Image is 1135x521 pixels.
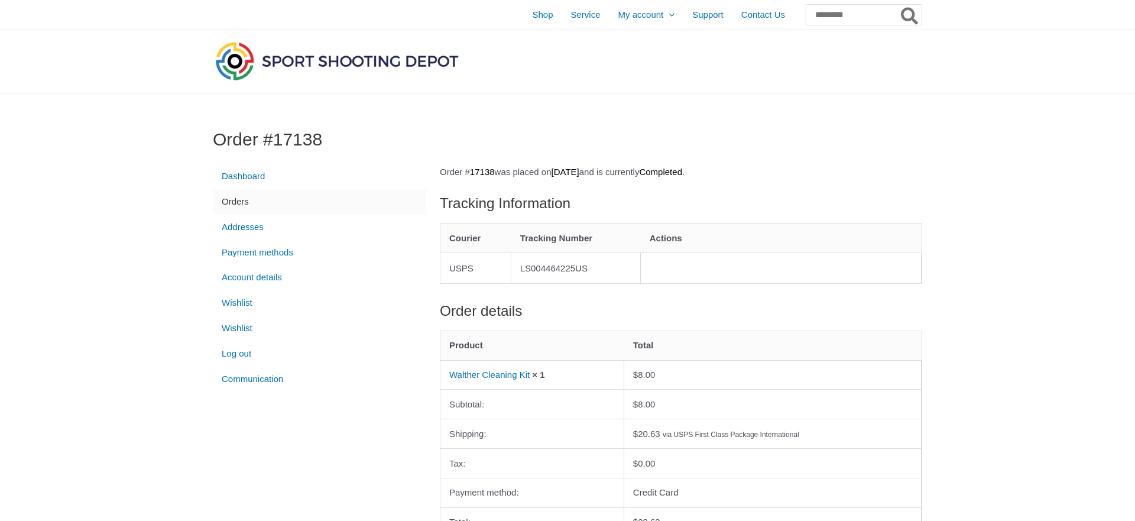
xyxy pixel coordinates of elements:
span: $ [633,458,638,468]
a: Log out [213,341,426,366]
span: 0.00 [633,458,656,468]
a: Account details [213,265,426,290]
button: Search [899,5,922,25]
nav: Account pages [213,164,426,392]
a: Wishlist [213,290,426,316]
img: Sport Shooting Depot [213,39,461,83]
small: via USPS First Class Package International [663,431,799,439]
td: USPS [440,253,511,283]
span: Courier [449,233,481,243]
th: Total [624,331,922,360]
a: Wishlist [213,316,426,341]
span: $ [633,429,638,439]
mark: Completed [639,167,682,177]
th: Tax: [440,448,624,478]
a: Walther Cleaning Kit [449,370,530,380]
h2: Tracking Information [440,194,922,213]
mark: 17138 [470,167,495,177]
a: Payment methods [213,240,426,265]
span: 8.00 [633,399,656,409]
td: LS004464225US [511,253,641,283]
a: Dashboard [213,164,426,189]
span: Tracking Number [520,233,593,243]
th: Actions [641,224,922,253]
h2: Order details [440,302,922,321]
th: Payment method: [440,478,624,507]
span: $ [633,370,638,380]
td: Credit Card [624,478,922,507]
strong: × 1 [532,370,544,380]
th: Shipping: [440,419,624,448]
th: Product [440,331,624,360]
mark: [DATE] [551,167,579,177]
span: 20.63 [633,429,660,439]
p: Order # was placed on and is currently . [440,164,922,180]
th: Subtotal: [440,389,624,419]
a: Communication [213,366,426,391]
a: Addresses [213,214,426,240]
bdi: 8.00 [633,370,656,380]
span: $ [633,399,638,409]
a: Orders [213,189,426,214]
h1: Order #17138 [213,129,922,150]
